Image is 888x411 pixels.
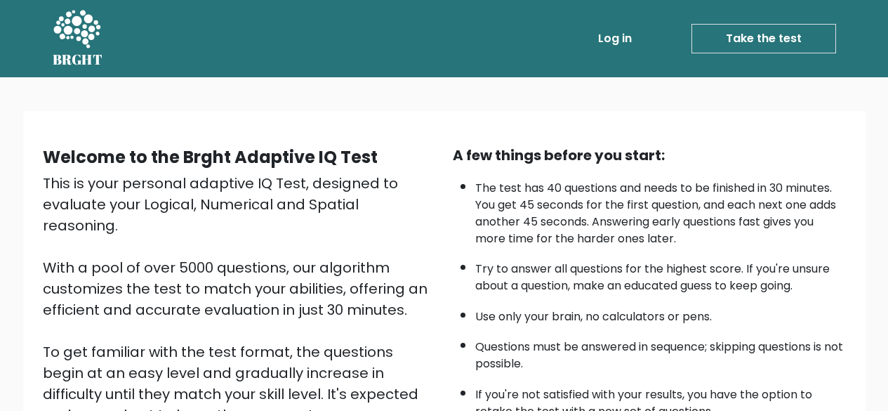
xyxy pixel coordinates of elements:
a: Take the test [691,24,836,53]
a: BRGHT [53,6,103,72]
li: Try to answer all questions for the highest score. If you're unsure about a question, make an edu... [475,254,846,294]
a: Log in [592,25,637,53]
div: A few things before you start: [453,145,846,166]
li: Use only your brain, no calculators or pens. [475,301,846,325]
b: Welcome to the Brght Adaptive IQ Test [43,145,378,169]
h5: BRGHT [53,51,103,68]
li: Questions must be answered in sequence; skipping questions is not possible. [475,332,846,372]
li: The test has 40 questions and needs to be finished in 30 minutes. You get 45 seconds for the firs... [475,173,846,247]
